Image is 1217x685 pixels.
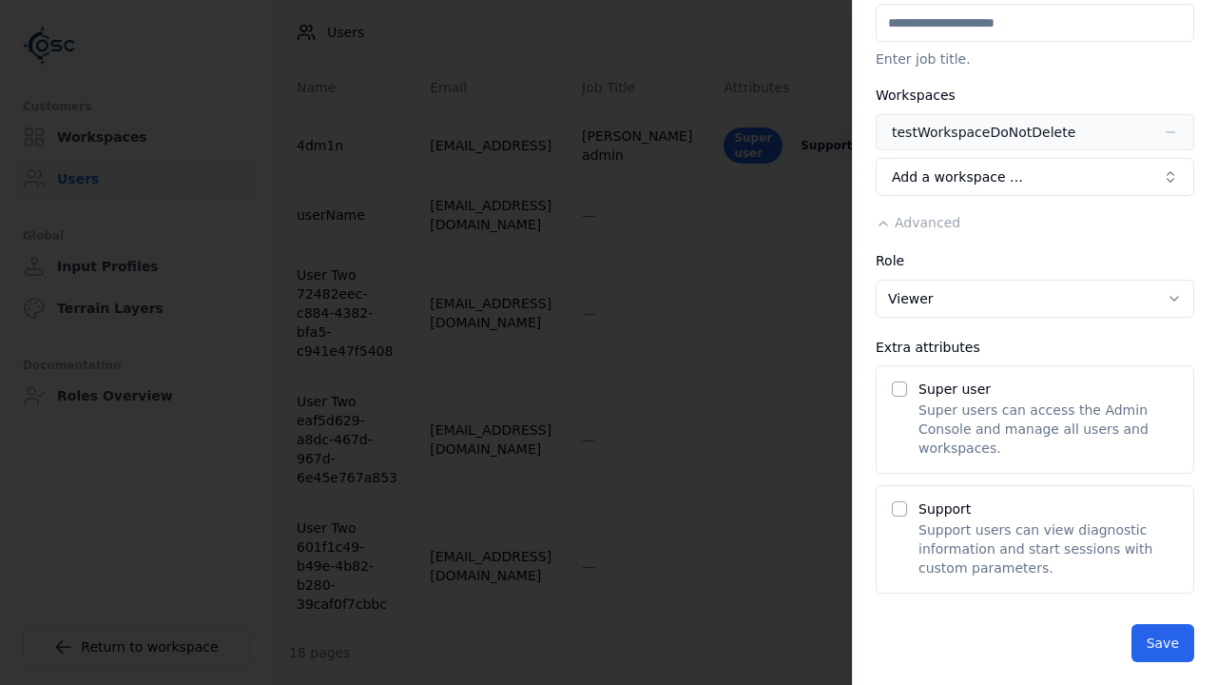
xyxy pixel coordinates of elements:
div: testWorkspaceDoNotDelete [892,123,1075,142]
label: Role [876,253,904,268]
label: Workspaces [876,88,956,103]
label: Support [918,501,971,517]
div: Extra attributes [876,341,1194,354]
p: Support users can view diagnostic information and start sessions with custom parameters. [918,520,1178,577]
p: Enter job title. [876,49,1194,68]
span: Advanced [895,215,960,230]
button: Save [1131,624,1194,662]
span: Add a workspace … [892,167,1023,186]
label: Super user [918,382,991,397]
button: Advanced [876,213,960,232]
p: Super users can access the Admin Console and manage all users and workspaces. [918,401,1178,458]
